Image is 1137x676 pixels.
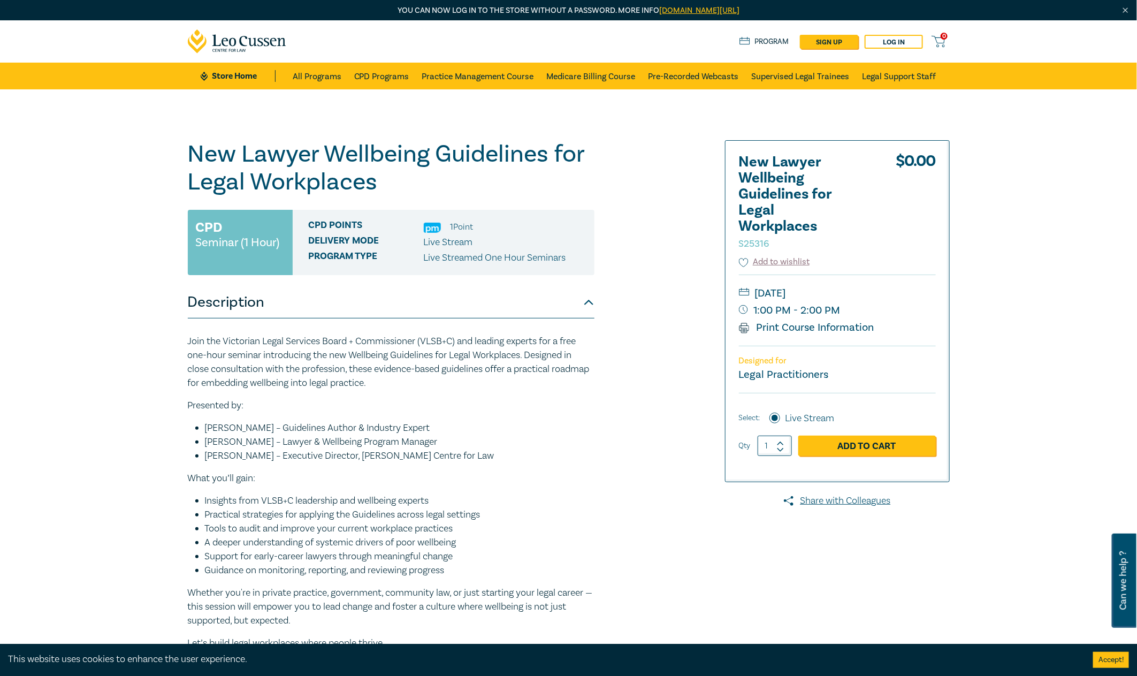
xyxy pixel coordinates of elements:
a: Print Course Information [739,321,874,335]
p: Live Streamed One Hour Seminars [424,251,566,265]
h1: New Lawyer Wellbeing Guidelines for Legal Workplaces [188,140,594,196]
div: This website uses cookies to enhance the user experience. [8,652,1077,666]
a: Pre-Recorded Webcasts [648,63,739,89]
li: Tools to audit and improve your current workplace practices [205,522,594,536]
span: Live Stream [424,236,473,248]
input: 1 [758,436,792,456]
p: Join the Victorian Legal Services Board + Commissioner (VLSB+C) and leading experts for a free on... [188,335,594,390]
span: 0 [941,33,948,40]
p: What you’ll gain: [188,472,594,485]
li: [PERSON_NAME] – Guidelines Author & Industry Expert [205,421,594,435]
h3: CPD [196,218,223,237]
label: Live Stream [785,412,835,426]
span: CPD Points [309,220,424,234]
li: Practical strategies for applying the Guidelines across legal settings [205,508,594,522]
a: CPD Programs [354,63,409,89]
li: [PERSON_NAME] – Executive Director, [PERSON_NAME] Centre for Law [205,449,594,463]
small: S25316 [739,238,769,250]
a: Store Home [201,70,275,82]
a: All Programs [293,63,341,89]
li: A deeper understanding of systemic drivers of poor wellbeing [205,536,594,550]
p: Designed for [739,356,936,366]
small: [DATE] [739,285,936,302]
a: sign up [800,35,858,49]
small: Legal Practitioners [739,368,829,382]
h2: New Lawyer Wellbeing Guidelines for Legal Workplaces [739,154,857,250]
li: [PERSON_NAME] – Lawyer & Wellbeing Program Manager [205,435,594,449]
li: Guidance on monitoring, reporting, and reviewing progress [205,564,594,578]
a: Log in [865,35,923,49]
a: Legal Support Staff [863,63,936,89]
p: Presented by: [188,399,594,413]
li: Insights from VLSB+C leadership and wellbeing experts [205,494,594,508]
small: 1:00 PM - 2:00 PM [739,302,936,319]
li: 1 Point [451,220,474,234]
a: Medicare Billing Course [547,63,636,89]
button: Description [188,286,594,318]
img: Close [1121,6,1130,15]
span: Can we help ? [1118,540,1128,621]
a: Add to Cart [798,436,936,456]
a: Program [739,36,789,48]
a: Supervised Legal Trainees [752,63,850,89]
span: Select: [739,412,760,424]
a: [DOMAIN_NAME][URL] [659,5,739,16]
label: Qty [739,440,751,452]
div: $ 0.00 [896,154,936,256]
a: Practice Management Course [422,63,534,89]
li: Support for early-career lawyers through meaningful change [205,550,594,564]
span: Delivery Mode [309,236,424,249]
p: You can now log in to the store without a password. More info [188,5,950,17]
a: Share with Colleagues [725,494,950,508]
p: Let’s build legal workplaces where people thrive. [188,636,594,650]
span: Program type [309,251,424,265]
small: Seminar (1 Hour) [196,237,280,248]
button: Add to wishlist [739,256,810,268]
button: Accept cookies [1093,652,1129,668]
img: Practice Management & Business Skills [424,223,441,233]
p: Whether you're in private practice, government, community law, or just starting your legal career... [188,586,594,628]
